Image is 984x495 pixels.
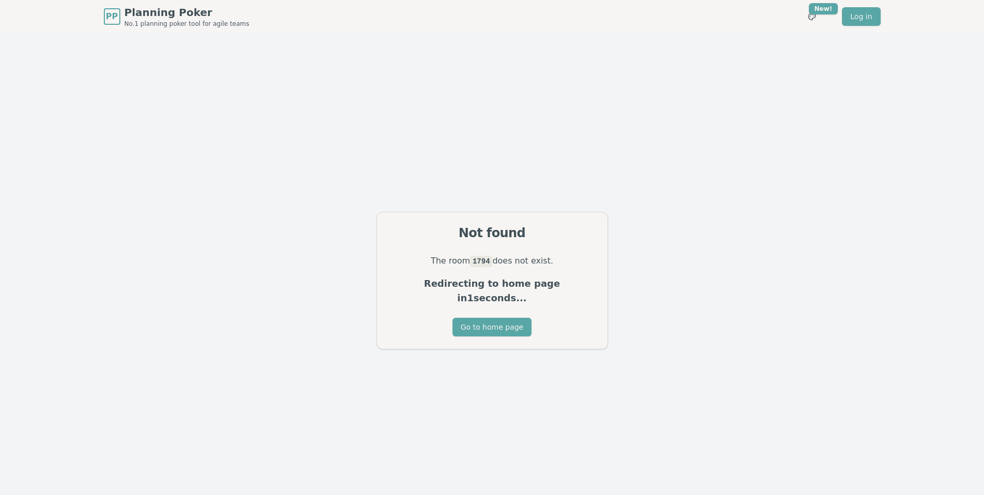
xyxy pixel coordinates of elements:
button: Go to home page [452,318,532,336]
code: 1794 [470,256,492,267]
span: PP [106,10,118,23]
p: The room does not exist. [389,254,595,268]
span: No.1 planning poker tool for agile teams [124,20,249,28]
a: Log in [842,7,880,26]
span: Planning Poker [124,5,249,20]
button: New! [803,7,821,26]
div: Not found [389,225,595,241]
a: PPPlanning PokerNo.1 planning poker tool for agile teams [104,5,249,28]
div: New! [809,3,838,14]
p: Redirecting to home page in 1 seconds... [389,276,595,305]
